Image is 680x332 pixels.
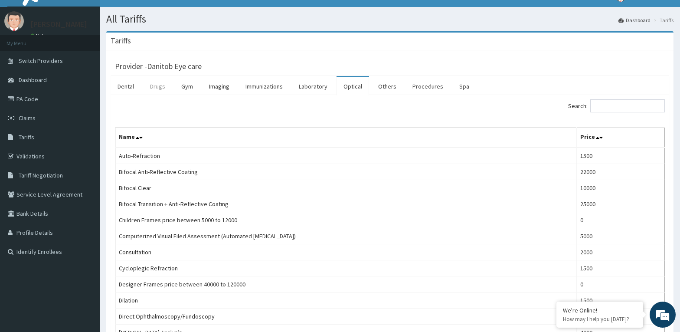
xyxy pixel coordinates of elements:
[174,77,200,95] a: Gym
[590,99,665,112] input: Search:
[577,293,665,309] td: 1500
[452,77,476,95] a: Spa
[577,212,665,228] td: 0
[568,99,665,112] label: Search:
[202,77,236,95] a: Imaging
[577,148,665,164] td: 1500
[405,77,450,95] a: Procedures
[30,20,87,28] p: [PERSON_NAME]
[337,77,369,95] a: Optical
[142,4,163,25] div: Minimize live chat window
[115,244,577,260] td: Consultation
[577,260,665,276] td: 1500
[115,293,577,309] td: Dilation
[577,180,665,196] td: 10000
[19,171,63,179] span: Tariff Negotiation
[115,164,577,180] td: Bifocal Anti-Reflective Coating
[292,77,334,95] a: Laboratory
[111,77,141,95] a: Dental
[111,37,131,45] h3: Tariffs
[16,43,35,65] img: d_794563401_company_1708531726252_794563401
[115,212,577,228] td: Children Frames price between 5000 to 12000
[371,77,403,95] a: Others
[50,109,120,197] span: We're online!
[4,11,24,31] img: User Image
[577,228,665,244] td: 5000
[563,316,637,323] p: How may I help you today?
[115,128,577,148] th: Name
[577,244,665,260] td: 2000
[115,180,577,196] td: Bifocal Clear
[106,13,673,25] h1: All Tariffs
[143,77,172,95] a: Drugs
[563,306,637,314] div: We're Online!
[115,309,577,325] td: Direct Ophthalmoscopy/Fundoscopy
[577,164,665,180] td: 22000
[577,128,665,148] th: Price
[4,237,165,267] textarea: Type your message and hit 'Enter'
[30,33,51,39] a: Online
[651,16,673,24] li: Tariffs
[115,228,577,244] td: Computerized Visual Filed Assessment (Automated [MEDICAL_DATA])
[115,196,577,212] td: Bifocal Transition + Anti-Reflective Coating
[45,49,146,60] div: Chat with us now
[115,260,577,276] td: Cycloplegic Refraction
[115,276,577,293] td: Designer Frames price between 40000 to 120000
[618,16,651,24] a: Dashboard
[115,148,577,164] td: Auto-Refraction
[19,57,63,65] span: Switch Providers
[19,133,34,141] span: Tariffs
[239,77,290,95] a: Immunizations
[115,62,202,70] h3: Provider - Danitob Eye care
[577,276,665,293] td: 0
[19,114,36,122] span: Claims
[577,196,665,212] td: 25000
[19,76,47,84] span: Dashboard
